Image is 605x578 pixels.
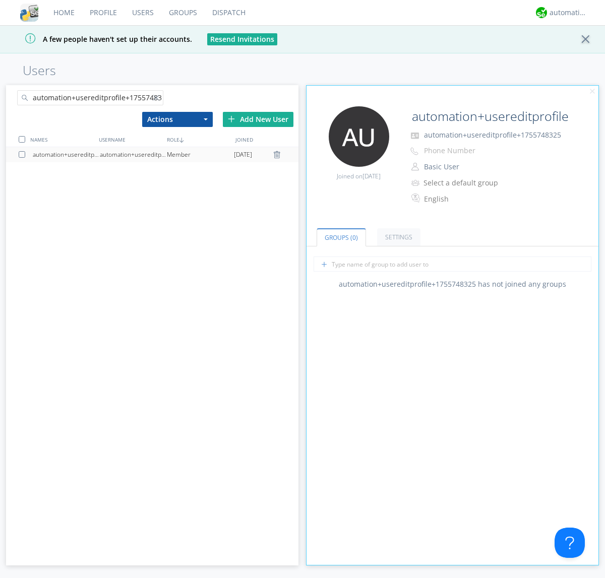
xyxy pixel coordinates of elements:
[408,106,571,126] input: Name
[28,132,96,147] div: NAMES
[411,163,419,171] img: person-outline.svg
[424,130,561,140] span: automation+usereditprofile+1755748325
[329,106,389,167] img: 373638.png
[167,147,234,162] div: Member
[228,115,235,122] img: plus.svg
[423,178,508,188] div: Select a default group
[317,228,366,246] a: Groups (0)
[589,88,596,95] img: cancel.svg
[555,528,585,558] iframe: Toggle Customer Support
[33,147,100,162] div: automation+usereditprofile+1755748325
[420,160,521,174] button: Basic User
[536,7,547,18] img: d2d01cd9b4174d08988066c6d424eccd
[307,279,599,289] div: automation+usereditprofile+1755748325 has not joined any groups
[550,8,587,18] div: automation+atlas
[100,147,167,162] div: automation+usereditprofile+1755748325
[6,147,298,162] a: automation+usereditprofile+1755748325automation+usereditprofile+1755748325Member[DATE]
[234,147,252,162] span: [DATE]
[142,112,213,127] button: Actions
[233,132,301,147] div: JOINED
[377,228,420,246] a: Settings
[411,176,421,189] img: icon-alert-users-thin-outline.svg
[362,172,381,180] span: [DATE]
[337,172,381,180] span: Joined on
[17,90,163,105] input: Search users
[410,147,418,155] img: phone-outline.svg
[424,194,508,204] div: English
[164,132,232,147] div: ROLE
[314,256,591,272] input: Type name of group to add user to
[96,132,164,147] div: USERNAME
[411,192,421,204] img: In groups with Translation enabled, this user's messages will be automatically translated to and ...
[8,34,192,44] span: A few people haven't set up their accounts.
[207,33,277,45] button: Resend Invitations
[223,112,293,127] div: Add New User
[20,4,38,22] img: cddb5a64eb264b2086981ab96f4c1ba7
